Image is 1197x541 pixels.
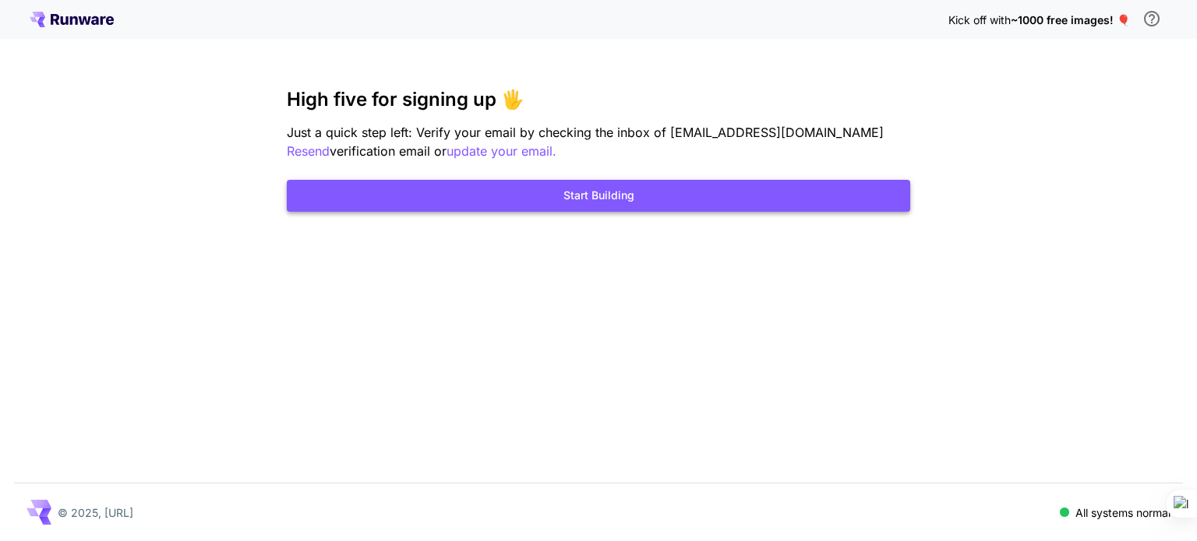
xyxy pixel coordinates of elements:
h3: High five for signing up 🖐️ [287,89,910,111]
button: Resend [287,142,330,161]
button: In order to qualify for free credit, you need to sign up with a business email address and click ... [1136,3,1167,34]
p: All systems normal [1075,504,1171,521]
p: © 2025, [URL] [58,504,133,521]
button: update your email. [447,142,556,161]
span: verification email or [330,143,447,159]
span: Kick off with [948,13,1011,26]
button: Start Building [287,180,910,212]
span: ~1000 free images! 🎈 [1011,13,1130,26]
span: Just a quick step left: Verify your email by checking the inbox of [EMAIL_ADDRESS][DOMAIN_NAME] [287,125,884,140]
